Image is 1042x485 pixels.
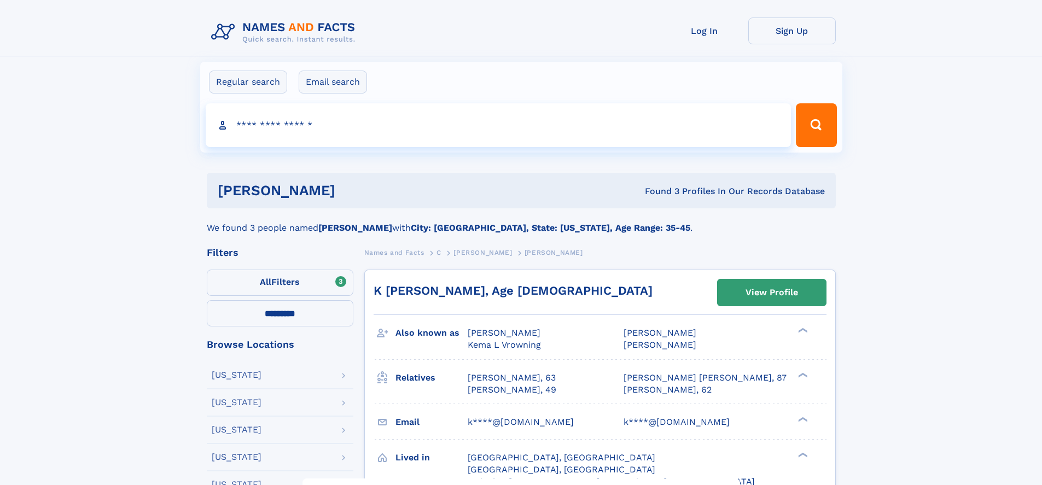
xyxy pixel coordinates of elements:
[209,71,287,94] label: Regular search
[795,451,808,458] div: ❯
[207,248,353,258] div: Filters
[468,464,655,475] span: [GEOGRAPHIC_DATA], [GEOGRAPHIC_DATA]
[374,284,653,297] a: K [PERSON_NAME], Age [DEMOGRAPHIC_DATA]
[795,371,808,378] div: ❯
[624,340,696,350] span: [PERSON_NAME]
[218,184,490,197] h1: [PERSON_NAME]
[299,71,367,94] label: Email search
[207,340,353,349] div: Browse Locations
[624,384,712,396] a: [PERSON_NAME], 62
[795,416,808,423] div: ❯
[395,413,468,431] h3: Email
[436,249,441,256] span: C
[411,223,690,233] b: City: [GEOGRAPHIC_DATA], State: [US_STATE], Age Range: 35-45
[468,328,540,338] span: [PERSON_NAME]
[468,340,541,350] span: Kema L Vrowning
[453,246,512,259] a: [PERSON_NAME]
[624,328,696,338] span: [PERSON_NAME]
[212,371,261,379] div: [US_STATE]
[453,249,512,256] span: [PERSON_NAME]
[468,384,556,396] a: [PERSON_NAME], 49
[207,270,353,296] label: Filters
[206,103,791,147] input: search input
[718,279,826,306] a: View Profile
[661,17,748,44] a: Log In
[212,453,261,461] div: [US_STATE]
[468,452,655,463] span: [GEOGRAPHIC_DATA], [GEOGRAPHIC_DATA]
[318,223,392,233] b: [PERSON_NAME]
[212,425,261,434] div: [US_STATE]
[525,249,583,256] span: [PERSON_NAME]
[624,372,787,384] a: [PERSON_NAME] [PERSON_NAME], 87
[468,372,556,384] a: [PERSON_NAME], 63
[395,324,468,342] h3: Also known as
[436,246,441,259] a: C
[212,398,261,407] div: [US_STATE]
[795,327,808,334] div: ❯
[395,369,468,387] h3: Relatives
[395,448,468,467] h3: Lived in
[748,17,836,44] a: Sign Up
[796,103,836,147] button: Search Button
[207,17,364,47] img: Logo Names and Facts
[746,280,798,305] div: View Profile
[260,277,271,287] span: All
[490,185,825,197] div: Found 3 Profiles In Our Records Database
[364,246,424,259] a: Names and Facts
[207,208,836,235] div: We found 3 people named with .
